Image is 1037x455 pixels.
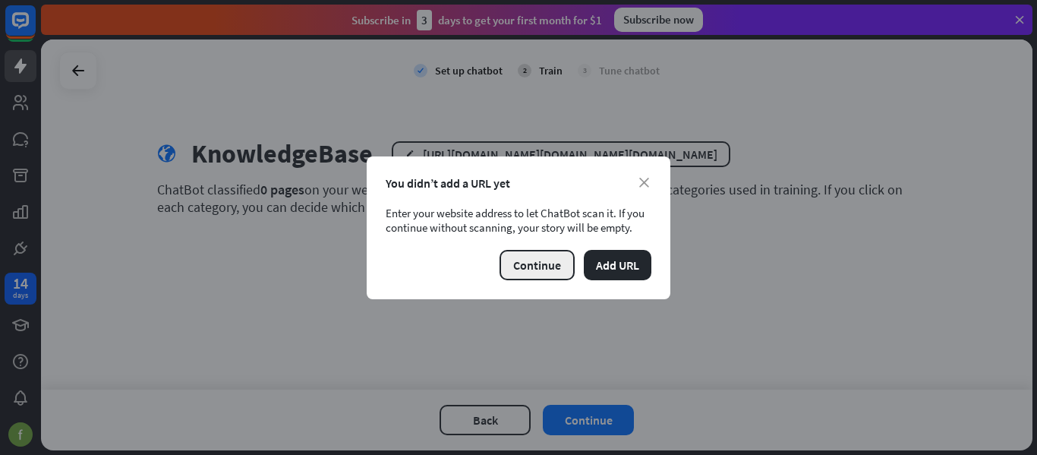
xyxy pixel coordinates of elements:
[639,178,649,188] i: close
[584,250,651,280] button: Add URL
[386,175,651,191] div: You didn’t add a URL yet
[386,206,651,235] div: Enter your website address to let ChatBot scan it. If you continue without scanning, your story w...
[12,6,58,52] button: Open LiveChat chat widget
[500,250,575,280] button: Continue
